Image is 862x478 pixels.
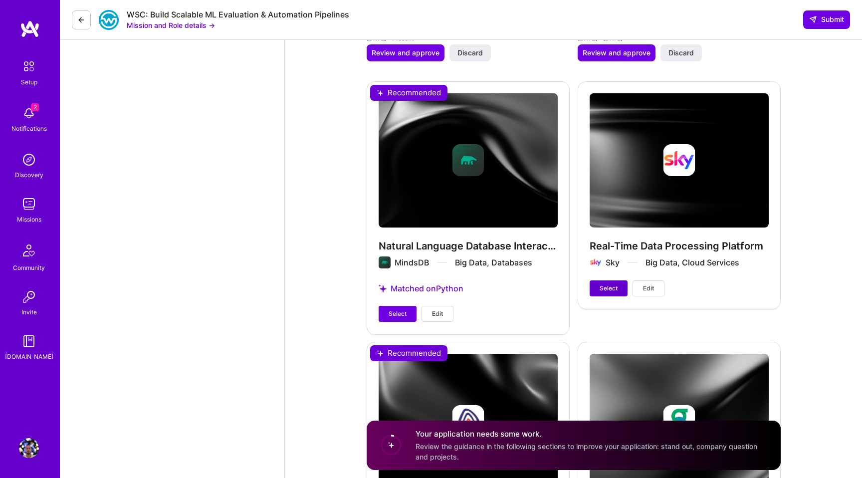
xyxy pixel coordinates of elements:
[379,306,417,322] button: Select
[20,20,40,38] img: logo
[77,16,85,24] i: icon LeftArrowDark
[416,442,757,461] span: Review the guidance in the following sections to improve your application: stand out, company que...
[19,194,39,214] img: teamwork
[809,14,844,24] span: Submit
[19,438,39,458] img: User Avatar
[643,284,654,293] span: Edit
[668,48,694,58] span: Discard
[590,280,628,296] button: Select
[31,103,39,111] span: 2
[21,307,37,317] div: Invite
[583,48,650,58] span: Review and approve
[389,309,407,318] span: Select
[15,170,43,180] div: Discovery
[457,48,483,58] span: Discard
[13,262,45,273] div: Community
[127,20,215,30] button: Mission and Role details →
[17,239,41,262] img: Community
[17,214,41,225] div: Missions
[19,287,39,307] img: Invite
[809,15,817,23] i: icon SendLight
[372,48,439,58] span: Review and approve
[432,309,443,318] span: Edit
[99,10,119,30] img: Company Logo
[449,44,491,61] button: Discard
[803,10,850,28] button: Submit
[127,9,349,20] div: WSC: Build Scalable ML Evaluation & Automation Pipelines
[5,351,53,362] div: [DOMAIN_NAME]
[16,438,41,458] a: User Avatar
[21,77,37,87] div: Setup
[11,123,47,134] div: Notifications
[367,44,444,61] button: Review and approve
[422,306,453,322] button: Edit
[600,284,618,293] span: Select
[18,56,39,77] img: setup
[19,150,39,170] img: discovery
[633,280,664,296] button: Edit
[578,44,655,61] button: Review and approve
[660,44,702,61] button: Discard
[19,103,39,123] img: bell
[19,331,39,351] img: guide book
[416,429,769,439] h4: Your application needs some work.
